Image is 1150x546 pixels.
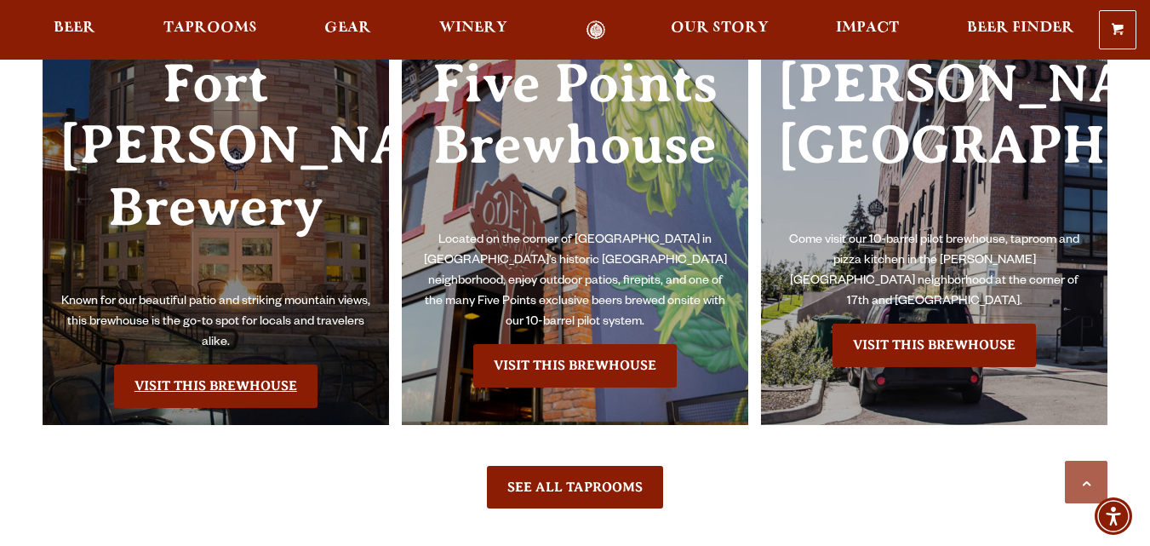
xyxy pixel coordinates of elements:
p: Located on the corner of [GEOGRAPHIC_DATA] in [GEOGRAPHIC_DATA]’s historic [GEOGRAPHIC_DATA] neig... [419,231,731,333]
a: Impact [825,20,910,40]
span: Beer [54,21,95,35]
h3: Five Points Brewhouse [419,53,731,231]
a: Gear [313,20,382,40]
a: Scroll to top [1065,461,1107,503]
a: Beer Finder [956,20,1085,40]
a: Beer [43,20,106,40]
h3: [PERSON_NAME][GEOGRAPHIC_DATA] [778,53,1090,231]
a: Visit the Fort Collin's Brewery & Taproom [114,365,318,407]
a: Visit the Five Points Brewhouse [473,344,677,387]
span: Winery [439,21,507,35]
span: Impact [836,21,899,35]
a: Visit the Sloan’s Lake Brewhouse [832,324,1036,366]
h3: Fort [PERSON_NAME] Brewery [60,53,372,292]
a: Odell Home [564,20,628,40]
span: Beer Finder [967,21,1074,35]
a: Winery [428,20,518,40]
p: Known for our beautiful patio and striking mountain views, this brewhouse is the go-to spot for l... [60,292,372,353]
a: Taprooms [152,20,268,40]
span: Our Story [671,21,769,35]
div: Accessibility Menu [1095,497,1132,535]
a: Our Story [660,20,780,40]
a: See All Taprooms [487,466,663,509]
p: Come visit our 10-barrel pilot brewhouse, taproom and pizza kitchen in the [PERSON_NAME][GEOGRAPH... [778,231,1090,313]
span: Taprooms [163,21,257,35]
span: Gear [324,21,371,35]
